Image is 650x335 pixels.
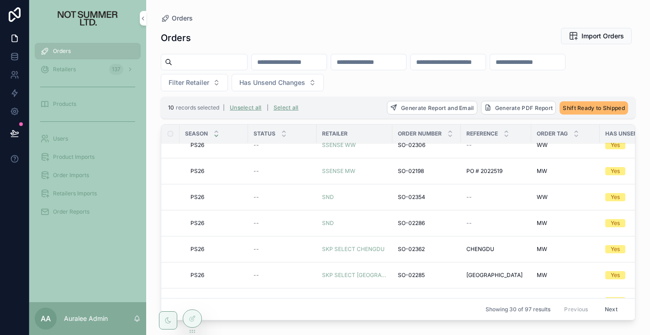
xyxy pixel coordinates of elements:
[172,14,193,23] span: Orders
[398,272,455,279] a: SO-02285
[322,298,387,305] a: PO [PERSON_NAME]
[537,130,568,137] span: Order Tag
[398,246,425,253] span: SO-02362
[537,167,594,175] a: MW
[35,61,141,78] a: Retailers137
[168,104,174,111] span: 10
[398,194,455,201] a: SO-02354
[254,246,259,253] span: --
[190,272,243,279] a: PS26
[322,220,387,227] a: SND
[466,130,498,137] span: Reference
[190,220,204,227] span: PS26
[466,298,472,305] span: --
[398,167,424,175] span: SO-02198
[466,194,526,201] a: --
[254,167,259,175] span: --
[486,306,550,313] span: Showing 30 of 97 results
[322,141,356,149] a: SSENSE WW
[611,167,620,175] div: Yes
[398,141,425,149] span: SO-02306
[466,272,526,279] a: [GEOGRAPHIC_DATA]
[322,246,387,253] a: SKP SELECT CHENGDU
[190,246,204,253] span: PS26
[190,194,204,201] span: PS26
[190,167,243,175] a: PS26
[537,194,548,201] span: WW
[398,298,455,305] a: SO-02304
[466,220,526,227] a: --
[254,141,311,149] a: --
[466,246,494,253] span: CHENGDU
[176,104,219,111] span: records selected
[537,272,594,279] a: MW
[611,297,620,305] div: Yes
[190,141,204,149] span: PS26
[560,101,628,115] button: Shift Ready to Shipped
[537,246,594,253] a: MW
[398,298,426,305] span: SO-02304
[466,220,472,227] span: --
[322,272,387,279] a: SKP SELECT [GEOGRAPHIC_DATA]
[537,272,547,279] span: MW
[161,31,191,44] h1: Orders
[322,246,385,253] span: SKP SELECT CHENGDU
[537,194,594,201] a: WW
[53,153,95,161] span: Product Imports
[53,100,76,108] span: Products
[161,14,193,23] a: Orders
[254,298,259,305] span: --
[466,167,526,175] a: PO # 2022519
[53,208,90,215] span: Order Reports
[398,141,455,149] a: SO-02306
[466,167,502,175] span: PO # 2022519
[322,167,387,175] a: SSENSE MW
[611,193,620,201] div: Yes
[161,74,228,91] button: Select Button
[537,167,547,175] span: MW
[35,131,141,147] a: Users
[563,105,625,111] span: Shift Ready to Shipped
[495,105,553,111] span: Generate PDF Report
[53,47,71,55] span: Orders
[190,141,243,149] a: PS26
[254,272,259,279] span: --
[254,220,311,227] a: --
[227,100,265,115] button: Unselect all
[322,220,334,227] a: SND
[109,64,123,75] div: 137
[35,96,141,112] a: Products
[398,194,425,201] span: SO-02354
[322,130,348,137] span: Retailer
[611,271,620,279] div: Yes
[387,101,477,115] button: Generate Report and Email
[611,141,620,149] div: Yes
[254,246,311,253] a: --
[537,220,547,227] span: MW
[466,141,472,149] span: --
[322,167,355,175] a: SSENSE MW
[190,272,204,279] span: PS26
[35,149,141,165] a: Product Imports
[185,130,208,137] span: Season
[581,31,624,41] span: Import Orders
[398,130,442,137] span: Order Number
[42,11,134,26] img: App logo
[169,78,209,87] span: Filter Retailer
[254,194,259,201] span: --
[29,37,146,232] div: scrollable content
[64,314,108,323] p: Auralee Admin
[53,172,89,179] span: Order Imports
[53,190,97,197] span: Retailers Imports
[398,220,455,227] a: SO-02286
[537,141,594,149] a: WW
[401,105,474,111] span: Generate Report and Email
[466,298,526,305] a: --
[254,298,311,305] a: --
[322,194,334,201] a: SND
[190,220,243,227] a: PS26
[223,104,225,111] span: |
